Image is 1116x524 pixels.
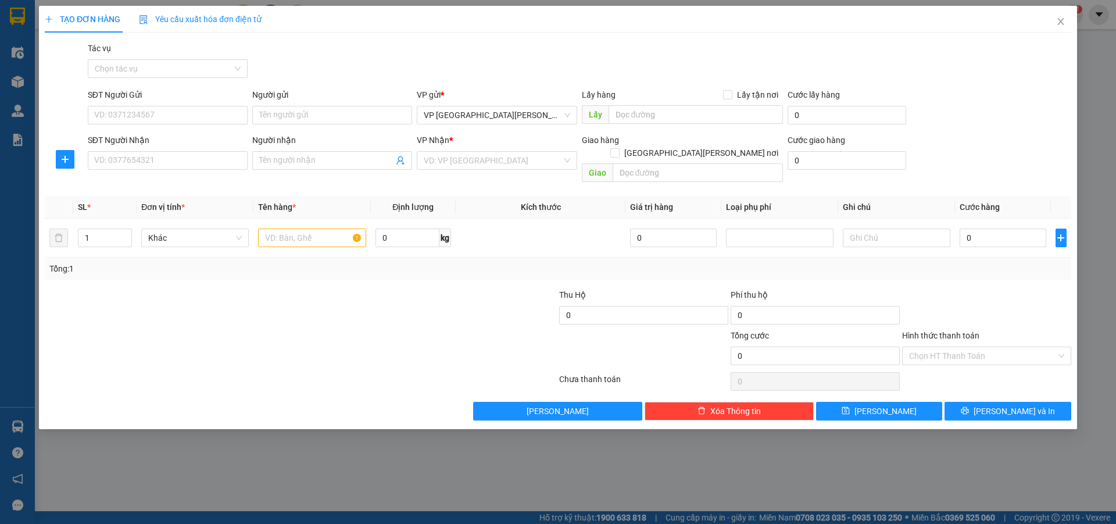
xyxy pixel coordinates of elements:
span: [PERSON_NAME] [855,405,917,418]
span: printer [961,407,969,416]
span: Giao [582,163,613,182]
span: Giao hàng [582,136,619,145]
span: SL [78,202,87,212]
div: Tổng: 1 [49,262,431,275]
span: Tên hàng [259,202,296,212]
span: Lấy [582,105,609,124]
span: delete [697,407,706,416]
img: icon [139,15,148,24]
div: SĐT Người Gửi [88,88,248,101]
span: plus [1056,233,1066,243]
span: Yêu cầu xuất hóa đơn điện tử [139,15,262,24]
input: Cước lấy hàng [788,106,906,124]
button: [PERSON_NAME] [474,402,643,420]
label: Tác vụ [88,44,111,53]
span: plus [45,15,53,23]
button: plus [1056,229,1067,247]
span: [GEOGRAPHIC_DATA][PERSON_NAME] nơi [620,147,783,159]
button: Close [1045,6,1077,38]
span: Lấy hàng [582,90,616,99]
label: Cước lấy hàng [788,90,840,99]
input: Dọc đường [609,105,783,124]
button: deleteXóa Thông tin [645,402,814,420]
span: Khác [149,229,242,247]
div: Người gửi [252,88,412,101]
span: Định lượng [392,202,434,212]
input: Cước giao hàng [788,151,906,170]
label: Cước giao hàng [788,136,845,145]
label: Hình thức thanh toán [902,331,979,340]
th: Loại phụ phí [721,196,838,219]
input: Dọc đường [613,163,783,182]
div: Phí thu hộ [731,288,900,306]
span: plus [56,155,74,164]
button: printer[PERSON_NAME] và In [945,402,1071,420]
button: plus [56,150,74,169]
span: Xóa Thông tin [710,405,761,418]
span: VP Nhận [417,136,450,145]
span: Giá trị hàng [631,202,674,212]
input: 0 [631,229,717,247]
button: save[PERSON_NAME] [816,402,942,420]
span: VP Cầu Yên Xuân [424,106,570,124]
span: kg [439,229,451,247]
span: Thu Hộ [559,290,586,300]
div: Chưa thanh toán [558,373,729,393]
span: Cước hàng [960,202,1000,212]
span: Tổng cước [731,331,769,340]
span: close [1056,17,1065,26]
input: VD: Bàn, Ghế [259,229,366,247]
span: user-add [396,156,406,165]
span: Đơn vị tính [142,202,185,212]
span: save [842,407,850,416]
span: [PERSON_NAME] [527,405,589,418]
div: Người nhận [252,134,412,147]
input: Ghi Chú [843,229,950,247]
span: Lấy tận nơi [732,88,783,101]
th: Ghi chú [838,196,955,219]
span: TẠO ĐƠN HÀNG [45,15,120,24]
span: Kích thước [521,202,561,212]
div: SĐT Người Nhận [88,134,248,147]
span: [PERSON_NAME] và In [974,405,1055,418]
div: VP gửi [417,88,577,101]
button: delete [49,229,68,247]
